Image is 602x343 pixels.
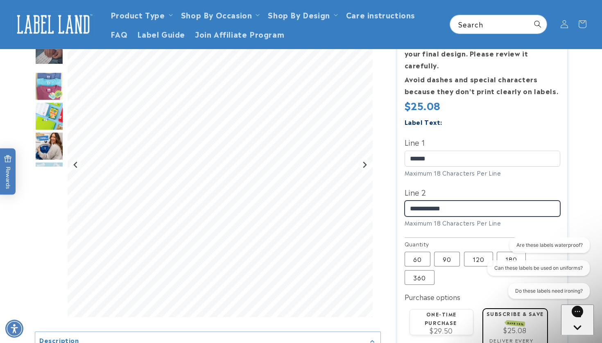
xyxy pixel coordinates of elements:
a: FAQ [106,24,133,43]
span: Care instructions [346,10,415,19]
img: null [35,48,63,65]
a: Label Land [9,9,97,40]
span: SAVE 15% [506,320,525,327]
label: Subscribe & save [487,310,544,326]
img: Stick N' Wear® Labels - Label Land [35,132,63,160]
summary: Shop By Occasion [176,5,263,24]
img: Stick N' Wear® Labels - Label Land [35,72,63,101]
span: Shop By Occasion [181,10,252,19]
label: Label Text: [405,117,443,126]
label: 120 [464,252,493,266]
span: Label Guide [137,29,185,38]
a: Shop By Design [268,9,330,20]
label: Line 2 [405,185,560,199]
div: Go to slide 5 [35,102,63,131]
iframe: Gorgias live chat messenger [561,305,594,335]
span: FAQ [111,29,128,38]
strong: Avoid dashes and special characters because they don’t print clearly on labels. [405,74,559,96]
a: Care instructions [341,5,420,24]
a: Product Type [111,9,165,20]
button: Previous slide [70,159,81,170]
label: Line 1 [405,135,560,149]
label: One-time purchase [425,310,457,326]
a: Join Affiliate Program [190,24,289,43]
iframe: Gorgias live chat conversation starters [475,237,594,306]
div: Go to slide 6 [35,132,63,160]
div: Maximum 18 Characters Per Line [405,169,560,177]
button: Next slide [359,159,370,170]
label: 60 [405,252,430,266]
span: Rewards [4,155,12,189]
img: Label Land [12,11,94,37]
label: 90 [434,252,460,266]
div: Go to slide 4 [35,72,63,101]
div: Go to slide 7 [35,162,63,190]
a: Label Guide [132,24,190,43]
span: $29.50 [430,325,453,335]
summary: Product Type [106,5,176,24]
label: 360 [405,270,435,285]
label: Purchase options [405,292,460,302]
div: Accessibility Menu [5,320,23,338]
summary: Shop By Design [263,5,341,24]
div: Go to slide 3 [35,42,63,71]
img: Stick N' Wear® Labels - Label Land [35,102,63,131]
span: $25.08 [503,325,527,335]
span: Join Affiliate Program [195,29,284,38]
span: $25.08 [405,98,441,113]
legend: Quantity [405,240,430,248]
div: Maximum 18 Characters Per Line [405,219,560,227]
img: Stick N' Wear® Labels - Label Land [35,162,63,190]
button: Search [529,15,547,33]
